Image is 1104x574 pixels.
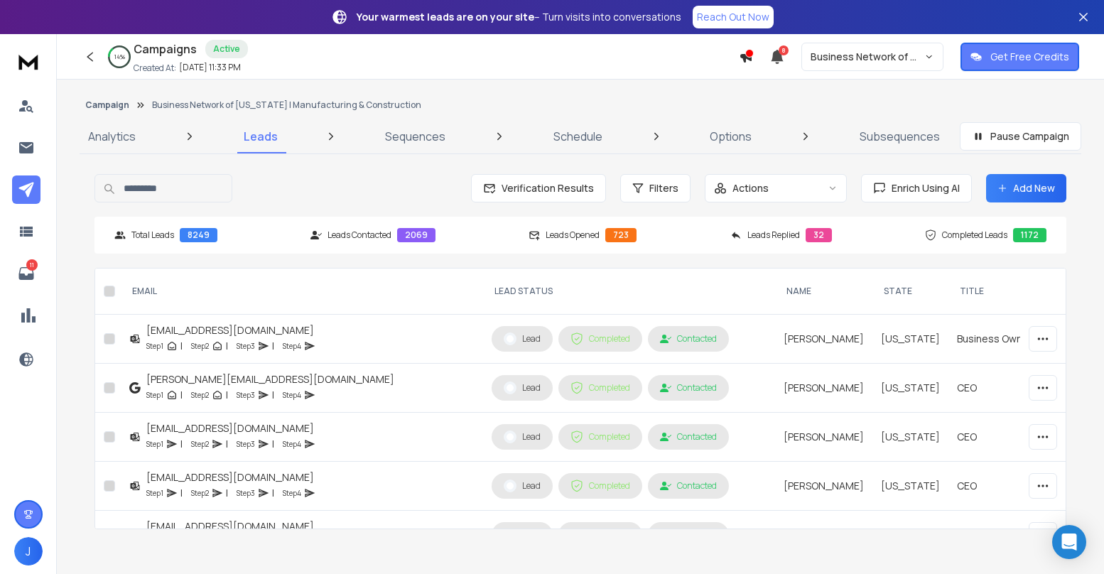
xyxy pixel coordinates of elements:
[775,462,872,511] td: [PERSON_NAME]
[483,269,775,315] th: LEAD STATUS
[191,437,209,451] p: Step 2
[191,486,209,500] p: Step 2
[872,462,948,511] td: [US_STATE]
[504,381,541,394] div: Lead
[701,119,760,153] a: Options
[546,229,600,241] p: Leads Opened
[283,339,301,353] p: Step 4
[237,388,255,402] p: Step 3
[180,388,183,402] p: |
[710,128,752,145] p: Options
[180,228,217,242] div: 8249
[146,421,315,435] div: [EMAIL_ADDRESS][DOMAIN_NAME]
[570,381,630,394] div: Completed
[237,437,255,451] p: Step 3
[775,269,872,315] th: NAME
[146,339,163,353] p: Step 1
[860,128,940,145] p: Subsequences
[237,486,255,500] p: Step 3
[660,333,717,345] div: Contacted
[570,332,630,345] div: Completed
[775,315,872,364] td: [PERSON_NAME]
[986,174,1066,202] button: Add New
[747,229,800,241] p: Leads Replied
[570,480,630,492] div: Completed
[779,45,789,55] span: 8
[948,364,1065,413] td: CEO
[697,10,769,24] p: Reach Out Now
[861,174,972,202] button: Enrich Using AI
[226,388,228,402] p: |
[235,119,286,153] a: Leads
[872,315,948,364] td: [US_STATE]
[471,174,606,202] button: Verification Results
[180,339,183,353] p: |
[146,372,394,386] div: [PERSON_NAME][EMAIL_ADDRESS][DOMAIN_NAME]
[146,519,315,534] div: [EMAIL_ADDRESS][DOMAIN_NAME]
[948,511,1065,560] td: CEO
[146,486,163,500] p: Step 1
[134,40,197,58] h1: Campaigns
[660,382,717,394] div: Contacted
[660,480,717,492] div: Contacted
[620,174,691,202] button: Filters
[272,339,274,353] p: |
[283,437,301,451] p: Step 4
[886,181,960,195] span: Enrich Using AI
[191,388,209,402] p: Step 2
[14,537,43,565] button: J
[605,228,637,242] div: 723
[146,388,163,402] p: Step 1
[237,339,255,353] p: Step 3
[1052,525,1086,559] div: Open Intercom Messenger
[553,128,602,145] p: Schedule
[14,48,43,75] img: logo
[990,50,1069,64] p: Get Free Credits
[357,10,534,23] strong: Your warmest leads are on your site
[205,40,248,58] div: Active
[545,119,611,153] a: Schedule
[146,437,163,451] p: Step 1
[180,437,183,451] p: |
[851,119,948,153] a: Subsequences
[570,430,630,443] div: Completed
[1013,228,1046,242] div: 1172
[948,269,1065,315] th: title
[134,63,176,74] p: Created At:
[504,430,541,443] div: Lead
[328,229,391,241] p: Leads Contacted
[872,269,948,315] th: State
[191,339,209,353] p: Step 2
[146,470,315,484] div: [EMAIL_ADDRESS][DOMAIN_NAME]
[948,413,1065,462] td: CEO
[693,6,774,28] a: Reach Out Now
[960,43,1079,71] button: Get Free Credits
[811,50,924,64] p: Business Network of [US_STATE]
[960,122,1081,151] button: Pause Campaign
[872,413,948,462] td: [US_STATE]
[180,486,183,500] p: |
[179,62,241,73] p: [DATE] 11:33 PM
[272,486,274,500] p: |
[732,181,769,195] p: Actions
[775,511,872,560] td: [PERSON_NAME]
[121,269,483,315] th: EMAIL
[504,480,541,492] div: Lead
[85,99,129,111] button: Campaign
[872,511,948,560] td: [US_STATE]
[872,364,948,413] td: [US_STATE]
[131,229,174,241] p: Total Leads
[283,388,301,402] p: Step 4
[226,339,228,353] p: |
[397,228,435,242] div: 2069
[152,99,421,111] p: Business Network of [US_STATE] | Manufacturing & Construction
[775,364,872,413] td: [PERSON_NAME]
[226,437,228,451] p: |
[806,228,832,242] div: 32
[948,315,1065,364] td: Business Owner, CEO
[146,323,315,337] div: [EMAIL_ADDRESS][DOMAIN_NAME]
[496,181,594,195] span: Verification Results
[283,486,301,500] p: Step 4
[80,119,144,153] a: Analytics
[504,332,541,345] div: Lead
